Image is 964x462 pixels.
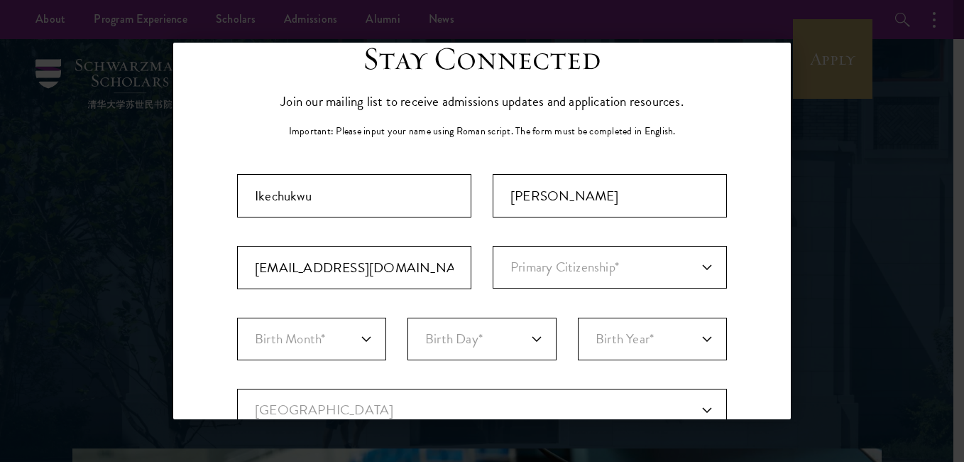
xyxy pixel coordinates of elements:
[237,174,471,217] input: First Name*
[237,318,727,389] div: Birthdate*
[237,318,386,360] select: Month
[493,246,727,289] div: Primary Citizenship*
[493,174,727,217] div: Last Name (Family Name)*
[363,39,601,79] h3: Stay Connected
[493,174,727,217] input: Last Name*
[407,318,557,360] select: Day
[280,90,684,113] p: Join our mailing list to receive admissions updates and application resources.
[237,246,471,289] input: Email Address*
[289,124,676,139] p: Important: Please input your name using Roman script. The form must be completed in English.
[578,318,727,360] select: Year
